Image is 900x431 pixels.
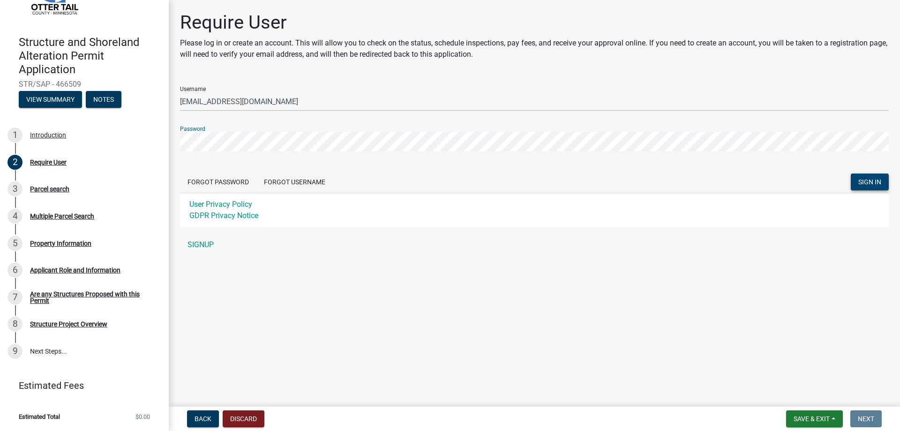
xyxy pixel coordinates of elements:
[7,317,22,332] div: 8
[786,410,843,427] button: Save & Exit
[30,186,69,192] div: Parcel search
[7,376,154,395] a: Estimated Fees
[19,36,161,76] h4: Structure and Shoreland Alteration Permit Application
[189,211,258,220] a: GDPR Privacy Notice
[135,414,150,420] span: $0.00
[7,263,22,278] div: 6
[19,97,82,104] wm-modal-confirm: Summary
[180,174,256,190] button: Forgot Password
[180,11,889,34] h1: Require User
[7,155,22,170] div: 2
[86,91,121,108] button: Notes
[850,410,882,427] button: Next
[19,414,60,420] span: Estimated Total
[19,91,82,108] button: View Summary
[30,291,154,304] div: Are any Structures Proposed with this Permit
[30,132,66,138] div: Introduction
[189,200,252,209] a: User Privacy Policy
[7,128,22,143] div: 1
[19,80,150,89] span: STR/SAP - 466509
[195,415,211,423] span: Back
[7,344,22,359] div: 9
[794,415,830,423] span: Save & Exit
[7,181,22,197] div: 3
[180,38,889,60] p: Please log in or create an account. This will allow you to check on the status, schedule inspecti...
[223,410,264,427] button: Discard
[30,321,107,327] div: Structure Project Overview
[86,97,121,104] wm-modal-confirm: Notes
[851,174,889,190] button: SIGN IN
[256,174,333,190] button: Forgot Username
[30,240,91,247] div: Property Information
[30,159,67,166] div: Require User
[858,178,881,186] span: SIGN IN
[7,236,22,251] div: 5
[7,209,22,224] div: 4
[30,267,120,273] div: Applicant Role and Information
[7,290,22,305] div: 7
[187,410,219,427] button: Back
[858,415,874,423] span: Next
[30,213,94,219] div: Multiple Parcel Search
[180,235,889,254] a: SIGNUP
